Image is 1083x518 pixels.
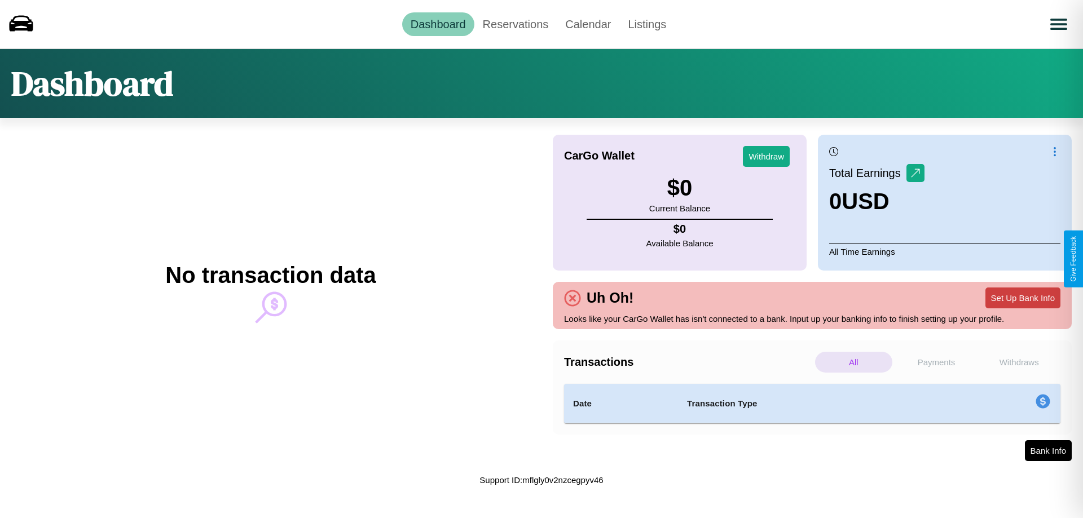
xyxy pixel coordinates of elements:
h2: No transaction data [165,263,376,288]
a: Reservations [474,12,557,36]
p: Payments [898,352,975,373]
table: simple table [564,384,1060,423]
h3: $ 0 [649,175,710,201]
h4: Transaction Type [687,397,943,410]
p: Available Balance [646,236,714,251]
a: Calendar [557,12,619,36]
p: Withdraws [980,352,1058,373]
button: Set Up Bank Info [985,287,1060,308]
h4: CarGo Wallet [564,149,635,162]
h4: $ 0 [646,223,714,236]
h4: Date [573,397,669,410]
a: Listings [619,12,675,36]
p: Support ID: mflgly0v2nzcegpyv46 [479,472,603,488]
a: Dashboard [402,12,474,36]
h1: Dashboard [11,60,173,107]
p: Looks like your CarGo Wallet has isn't connected to a bank. Input up your banking info to finish ... [564,311,1060,326]
p: All Time Earnings [829,243,1060,259]
h4: Transactions [564,356,812,369]
p: Total Earnings [829,163,906,183]
div: Give Feedback [1069,236,1077,282]
p: Current Balance [649,201,710,216]
button: Bank Info [1025,440,1072,461]
h3: 0 USD [829,189,924,214]
button: Withdraw [743,146,790,167]
button: Open menu [1043,8,1075,40]
h4: Uh Oh! [581,290,639,306]
p: All [815,352,892,373]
